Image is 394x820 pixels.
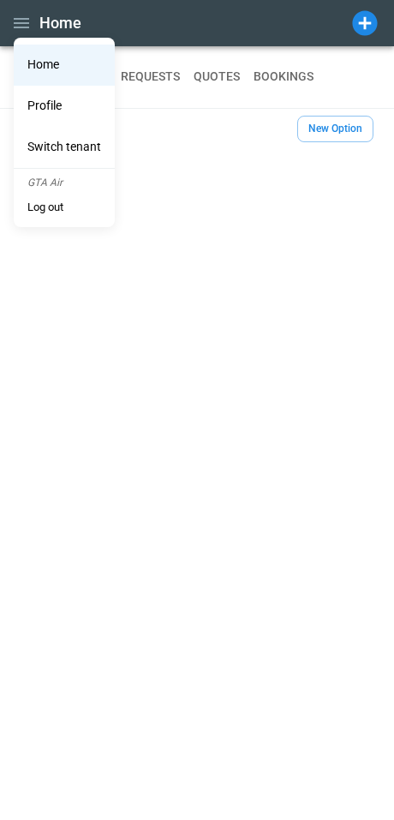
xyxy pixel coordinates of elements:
button: Log out [14,195,77,220]
li: Switch tenant [14,127,115,168]
a: Home [14,45,115,86]
a: Profile [14,86,115,127]
p: GTA Air [14,169,115,195]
